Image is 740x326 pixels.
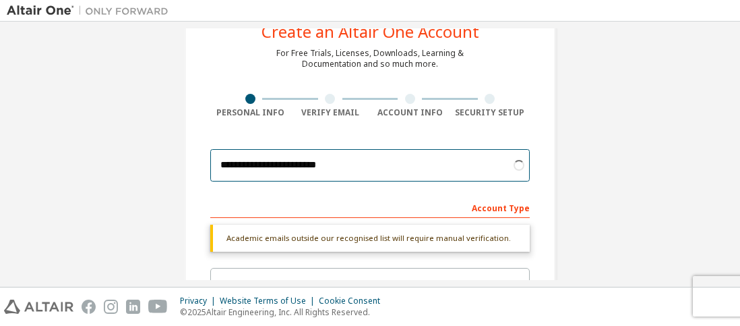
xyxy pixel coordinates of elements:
[104,300,118,314] img: instagram.svg
[319,296,388,306] div: Cookie Consent
[148,300,168,314] img: youtube.svg
[210,107,290,118] div: Personal Info
[180,306,388,318] p: © 2025 Altair Engineering, Inc. All Rights Reserved.
[126,300,140,314] img: linkedin.svg
[261,24,479,40] div: Create an Altair One Account
[370,107,450,118] div: Account Info
[82,300,96,314] img: facebook.svg
[290,107,371,118] div: Verify Email
[180,296,220,306] div: Privacy
[210,225,530,252] div: Academic emails outside our recognised list will require manual verification.
[220,296,319,306] div: Website Terms of Use
[450,107,530,118] div: Security Setup
[276,48,464,70] div: For Free Trials, Licenses, Downloads, Learning & Documentation and so much more.
[219,277,521,296] div: Altair Customers
[210,196,530,218] div: Account Type
[4,300,73,314] img: altair_logo.svg
[7,4,175,18] img: Altair One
